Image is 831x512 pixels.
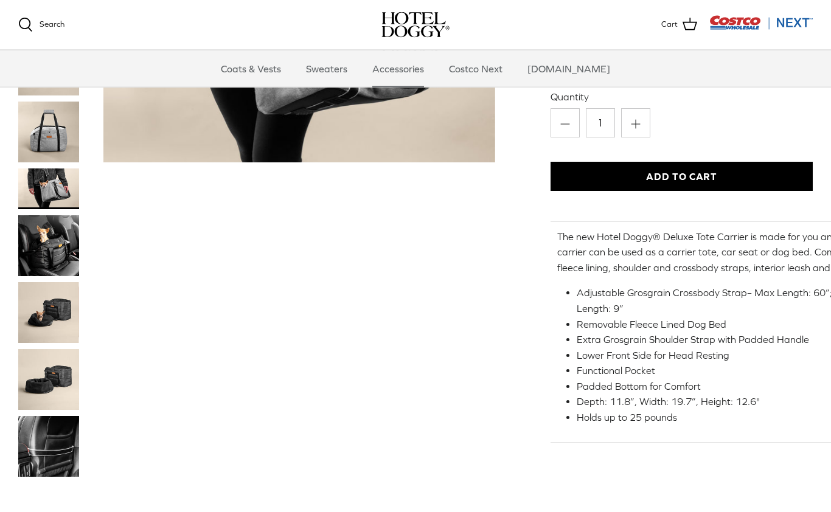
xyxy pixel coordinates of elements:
[381,12,450,38] img: hoteldoggycom
[586,109,615,138] input: Quantity
[18,350,79,410] a: Thumbnail Link
[381,12,450,38] a: hoteldoggy.com hoteldoggycom
[295,50,358,87] a: Sweaters
[516,50,621,87] a: [DOMAIN_NAME]
[661,17,697,33] a: Cart
[18,18,64,32] a: Search
[18,283,79,344] a: Thumbnail Link
[551,91,813,104] label: Quantity
[210,50,292,87] a: Coats & Vests
[18,169,79,210] a: Thumbnail Link
[18,417,79,477] a: Thumbnail Link
[661,18,678,31] span: Cart
[18,216,79,277] a: Thumbnail Link
[709,15,813,30] img: Costco Next
[709,23,813,32] a: Visit Costco Next
[551,162,813,192] button: Add to Cart
[361,50,435,87] a: Accessories
[18,102,79,163] a: Thumbnail Link
[438,50,513,87] a: Costco Next
[40,19,64,29] span: Search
